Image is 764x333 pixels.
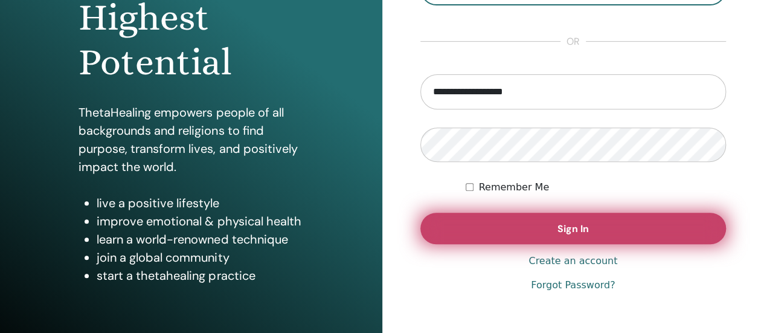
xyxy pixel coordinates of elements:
[97,248,303,267] li: join a global community
[560,34,586,49] span: or
[466,180,726,195] div: Keep me authenticated indefinitely or until I manually logout
[528,254,617,268] a: Create an account
[557,222,589,235] span: Sign In
[97,267,303,285] li: start a thetahealing practice
[97,212,303,230] li: improve emotional & physical health
[420,213,727,244] button: Sign In
[531,278,615,293] a: Forgot Password?
[97,194,303,212] li: live a positive lifestyle
[79,103,303,176] p: ThetaHealing empowers people of all backgrounds and religions to find purpose, transform lives, a...
[478,180,549,195] label: Remember Me
[97,230,303,248] li: learn a world-renowned technique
